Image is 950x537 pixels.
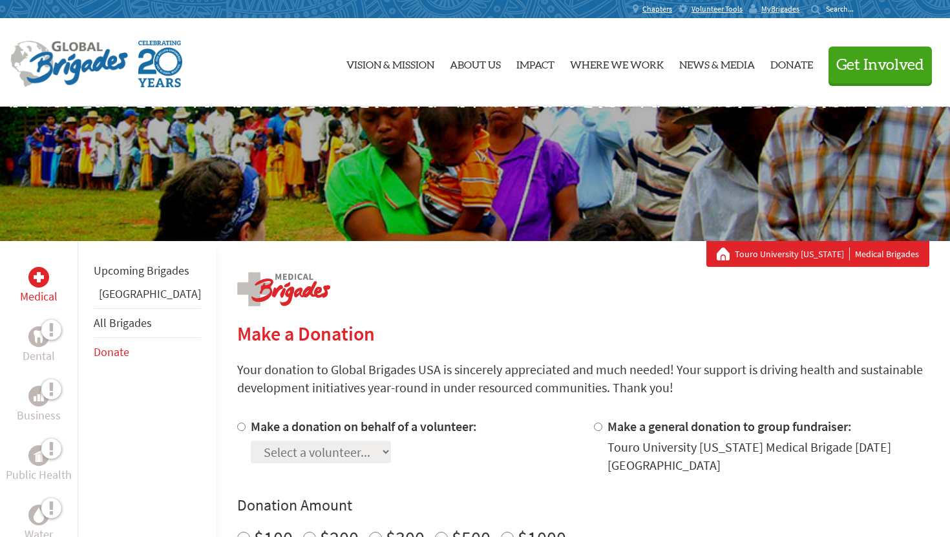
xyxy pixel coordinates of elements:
[34,272,44,282] img: Medical
[20,267,58,306] a: MedicalMedical
[94,338,201,366] li: Donate
[94,285,201,308] li: Guatemala
[28,445,49,466] div: Public Health
[237,361,929,397] p: Your donation to Global Brigades USA is sincerely appreciated and much needed! Your support is dr...
[607,438,930,474] div: Touro University [US_STATE] Medical Brigade [DATE] [GEOGRAPHIC_DATA]
[94,308,201,338] li: All Brigades
[28,326,49,347] div: Dental
[691,4,743,14] span: Volunteer Tools
[826,4,863,14] input: Search...
[237,495,929,516] h4: Donation Amount
[6,445,72,484] a: Public HealthPublic Health
[94,263,189,278] a: Upcoming Brigades
[237,322,929,345] h2: Make a Donation
[237,272,330,306] img: logo-medical.png
[34,330,44,342] img: Dental
[770,29,813,96] a: Donate
[761,4,799,14] span: MyBrigades
[94,257,201,285] li: Upcoming Brigades
[642,4,672,14] span: Chapters
[829,47,932,83] button: Get Involved
[17,386,61,425] a: BusinessBusiness
[346,29,434,96] a: Vision & Mission
[94,344,129,359] a: Donate
[717,247,919,260] div: Medical Brigades
[34,449,44,462] img: Public Health
[34,391,44,401] img: Business
[836,58,924,73] span: Get Involved
[28,386,49,406] div: Business
[570,29,664,96] a: Where We Work
[34,507,44,522] img: Water
[28,267,49,288] div: Medical
[679,29,755,96] a: News & Media
[516,29,554,96] a: Impact
[23,326,55,365] a: DentalDental
[450,29,501,96] a: About Us
[607,418,852,434] label: Make a general donation to group fundraiser:
[138,41,182,87] img: Global Brigades Celebrating 20 Years
[251,418,477,434] label: Make a donation on behalf of a volunteer:
[17,406,61,425] p: Business
[20,288,58,306] p: Medical
[28,505,49,525] div: Water
[735,247,850,260] a: Touro University [US_STATE]
[23,347,55,365] p: Dental
[99,286,201,301] a: [GEOGRAPHIC_DATA]
[6,466,72,484] p: Public Health
[10,41,128,87] img: Global Brigades Logo
[94,315,152,330] a: All Brigades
